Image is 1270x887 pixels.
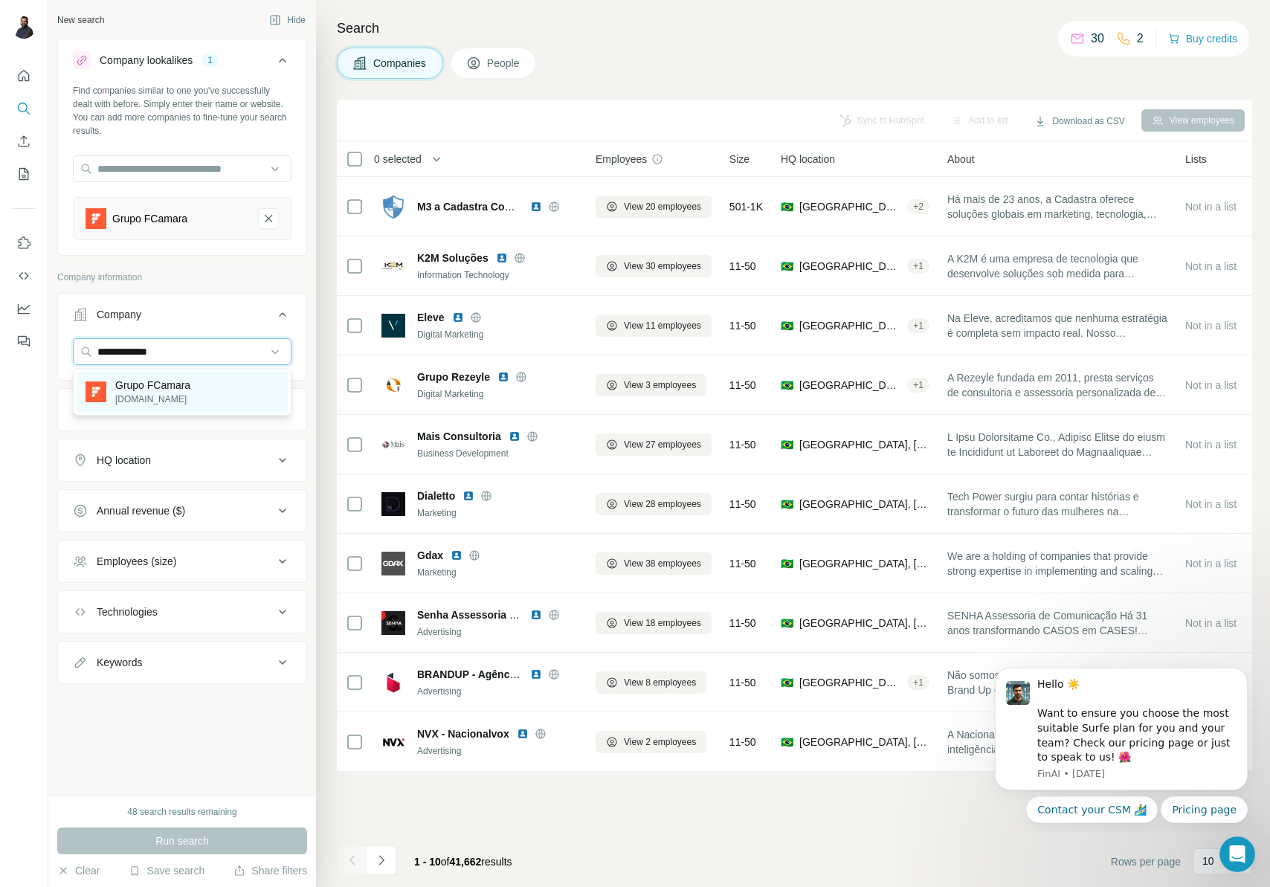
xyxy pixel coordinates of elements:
[58,594,306,630] button: Technologies
[781,199,793,214] span: 🇧🇷
[496,252,508,264] img: LinkedIn logo
[1137,30,1144,48] p: 2
[58,42,306,84] button: Company lookalikes1
[624,438,701,451] span: View 27 employees
[86,208,106,229] img: Grupo FCamara-logo
[624,616,701,630] span: View 18 employees
[417,506,578,520] div: Marketing
[799,497,929,512] span: [GEOGRAPHIC_DATA], [GEOGRAPHIC_DATA]
[57,863,100,878] button: Clear
[115,393,190,406] p: [DOMAIN_NAME]
[58,442,306,478] button: HQ location
[417,251,489,265] span: K2M Soluções
[781,497,793,512] span: 🇧🇷
[1185,201,1237,213] span: Not in a list
[729,378,756,393] span: 11-50
[907,200,929,213] div: + 2
[596,152,647,167] span: Employees
[452,312,464,323] img: LinkedIn logo
[202,54,219,67] div: 1
[624,735,696,749] span: View 2 employees
[781,675,793,690] span: 🇧🇷
[624,378,696,392] span: View 3 employees
[517,728,529,740] img: LinkedIn logo
[57,271,307,284] p: Company information
[258,208,279,229] button: Grupo FCamara-remove-button
[729,556,756,571] span: 11-50
[417,668,675,680] span: BRANDUP - Agência de marketing para e-commerce
[12,128,36,155] button: Enrich CSV
[373,56,428,71] span: Companies
[729,259,756,274] span: 11-50
[624,497,701,511] span: View 28 employees
[907,319,929,332] div: + 1
[1219,836,1255,872] iframe: Intercom live chat
[973,654,1270,832] iframe: Intercom notifications message
[12,15,36,39] img: Avatar
[417,566,578,579] div: Marketing
[596,552,712,575] button: View 38 employees
[233,863,307,878] button: Share filters
[799,378,901,393] span: [GEOGRAPHIC_DATA], [GEOGRAPHIC_DATA]
[596,433,712,456] button: View 27 employees
[947,251,1167,281] span: A K2M é uma empresa de tecnologia que desenvolve soluções sob medida para negócios, dá consultori...
[729,199,763,214] span: 501-1K
[799,735,929,749] span: [GEOGRAPHIC_DATA], [GEOGRAPHIC_DATA]
[417,744,578,758] div: Advertising
[729,318,756,333] span: 11-50
[112,211,187,226] div: Grupo FCamara
[417,548,443,563] span: Gdax
[1202,854,1214,868] p: 10
[381,552,405,575] img: Logo of Gdax
[799,675,901,690] span: [GEOGRAPHIC_DATA], [GEOGRAPHIC_DATA]
[381,492,405,516] img: Logo of Dialetto
[417,447,578,460] div: Business Development
[58,493,306,529] button: Annual revenue ($)
[97,307,141,322] div: Company
[596,493,712,515] button: View 28 employees
[97,604,158,619] div: Technologies
[624,676,696,689] span: View 8 employees
[441,856,450,868] span: of
[417,387,578,401] div: Digital Marketing
[781,556,793,571] span: 🇧🇷
[450,856,482,868] span: 41,662
[947,727,1167,757] span: A Nacionalvox - NVX é uma empresa de inteligência em Comunicação e Tecnologia, com forte DNA digi...
[781,735,793,749] span: 🇧🇷
[596,315,712,337] button: View 11 employees
[97,503,185,518] div: Annual revenue ($)
[947,311,1167,341] span: Na Eleve, acreditamos que nenhuma estratégia é completa sem impacto real. Nosso compromisso é aum...
[624,557,701,570] span: View 38 employees
[86,381,106,402] img: Grupo FCamara
[381,730,405,754] img: Logo of NVX - Nacionalvox
[799,318,901,333] span: [GEOGRAPHIC_DATA], [GEOGRAPHIC_DATA]
[57,13,104,27] div: New search
[799,556,929,571] span: [GEOGRAPHIC_DATA], [GEOGRAPHIC_DATA]
[487,56,521,71] span: People
[624,319,701,332] span: View 11 employees
[1024,110,1135,132] button: Download as CSV
[58,544,306,579] button: Employees (size)
[73,84,291,138] div: Find companies similar to one you've successfully dealt with before. Simply enter their name or w...
[624,259,701,273] span: View 30 employees
[1185,260,1237,272] span: Not in a list
[947,489,1167,519] span: Tech Power surgiu para contar histórias e transformar o futuro das mulheres na tecnologia.
[781,152,835,167] span: HQ location
[1185,379,1237,391] span: Not in a list
[1185,152,1207,167] span: Lists
[12,295,36,322] button: Dashboard
[596,374,706,396] button: View 3 employees
[799,437,929,452] span: [GEOGRAPHIC_DATA], [GEOGRAPHIC_DATA]
[1168,28,1237,49] button: Buy credits
[596,255,712,277] button: View 30 employees
[596,731,706,753] button: View 2 employees
[381,314,405,338] img: Logo of Eleve
[907,676,929,689] div: + 1
[530,668,542,680] img: LinkedIn logo
[129,863,204,878] button: Save search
